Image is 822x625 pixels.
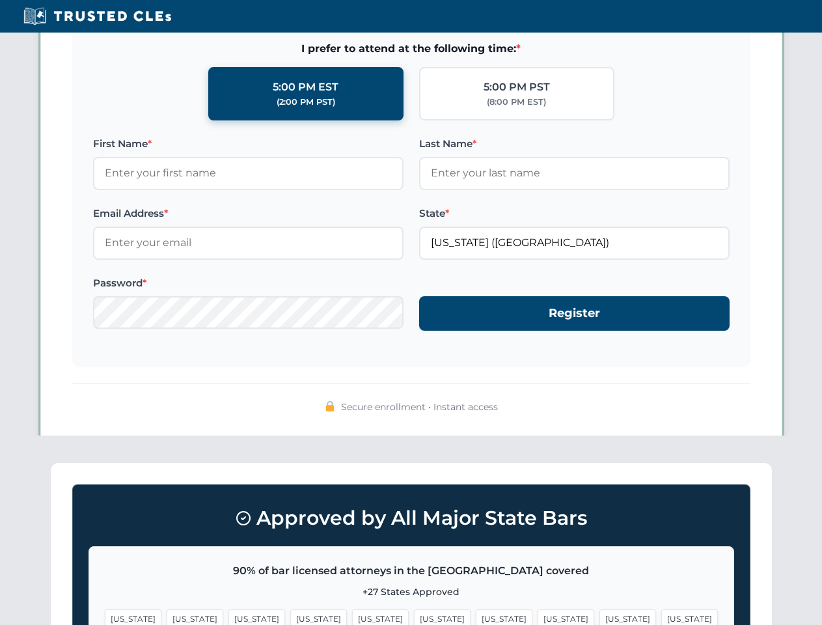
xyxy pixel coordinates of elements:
[93,275,404,291] label: Password
[341,400,498,414] span: Secure enrollment • Instant access
[419,296,730,331] button: Register
[419,206,730,221] label: State
[105,585,718,599] p: +27 States Approved
[93,157,404,189] input: Enter your first name
[93,40,730,57] span: I prefer to attend at the following time:
[93,227,404,259] input: Enter your email
[419,227,730,259] input: Florida (FL)
[20,7,175,26] img: Trusted CLEs
[89,501,734,536] h3: Approved by All Major State Bars
[487,96,546,109] div: (8:00 PM EST)
[419,157,730,189] input: Enter your last name
[419,136,730,152] label: Last Name
[273,79,338,96] div: 5:00 PM EST
[277,96,335,109] div: (2:00 PM PST)
[93,136,404,152] label: First Name
[105,562,718,579] p: 90% of bar licensed attorneys in the [GEOGRAPHIC_DATA] covered
[93,206,404,221] label: Email Address
[484,79,550,96] div: 5:00 PM PST
[325,401,335,411] img: 🔒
